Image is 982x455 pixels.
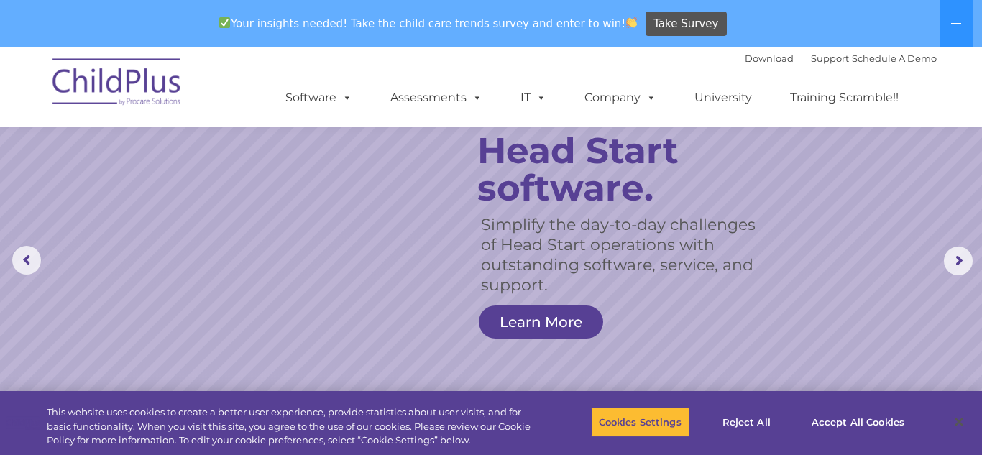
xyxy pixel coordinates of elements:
a: Training Scramble!! [776,83,913,112]
a: University [680,83,766,112]
button: Accept All Cookies [804,407,912,437]
span: Last name [200,95,244,106]
img: 👏 [626,17,637,28]
font: | [745,52,937,64]
rs-layer: Simplify the day-to-day challenges of Head Start operations with outstanding software, service, a... [481,215,768,295]
a: Company [570,83,671,112]
a: IT [506,83,561,112]
span: Your insights needed! Take the child care trends survey and enter to win! [213,9,643,37]
img: ChildPlus by Procare Solutions [45,48,189,120]
button: Cookies Settings [591,407,689,437]
a: Software [271,83,367,112]
a: Learn More [479,305,603,339]
a: Download [745,52,794,64]
div: This website uses cookies to create a better user experience, provide statistics about user visit... [47,405,540,448]
img: ✅ [219,17,230,28]
span: Phone number [200,154,261,165]
a: Support [811,52,849,64]
rs-layer: The ORIGINAL Head Start software. [477,95,784,207]
a: Assessments [376,83,497,112]
span: Take Survey [653,12,718,37]
button: Reject All [702,407,791,437]
a: Take Survey [646,12,727,37]
a: Schedule A Demo [852,52,937,64]
button: Close [943,406,975,438]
